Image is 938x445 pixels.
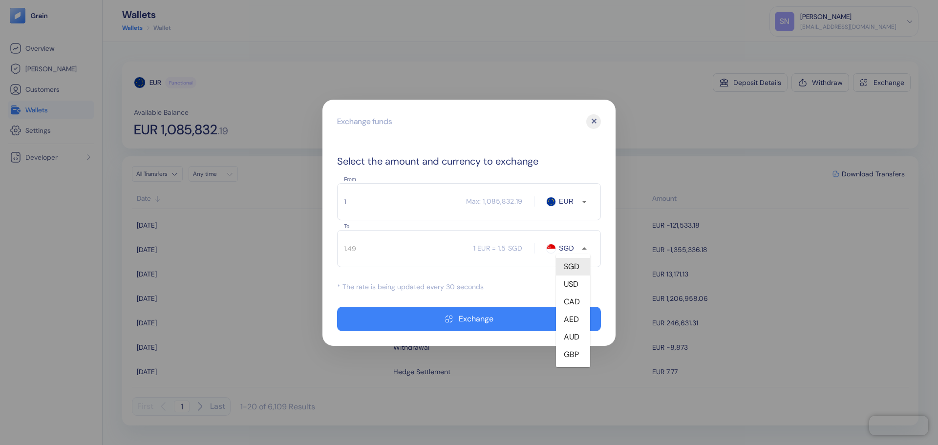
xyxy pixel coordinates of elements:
div: Exchange [459,315,493,323]
div: ✕ [586,114,601,129]
li: USD [556,275,590,293]
li: SGD [556,258,590,275]
iframe: Chatra live chat [869,416,928,435]
li: AUD [556,328,590,346]
button: Open [577,195,591,209]
div: Max: 1,085,832.19 [466,196,522,206]
div: Exchange funds [337,116,392,127]
button: Close [577,242,591,255]
label: To [344,223,349,230]
div: Select the amount and currency to exchange [337,154,601,169]
div: * The rate is being updated every 30 seconds [337,282,601,292]
div: 1 EUR = 1.5 SGD [473,243,522,253]
li: AED [556,311,590,328]
li: GBP [556,346,590,363]
button: Exchange [337,307,601,331]
label: From [344,176,356,183]
li: CAD [556,293,590,311]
